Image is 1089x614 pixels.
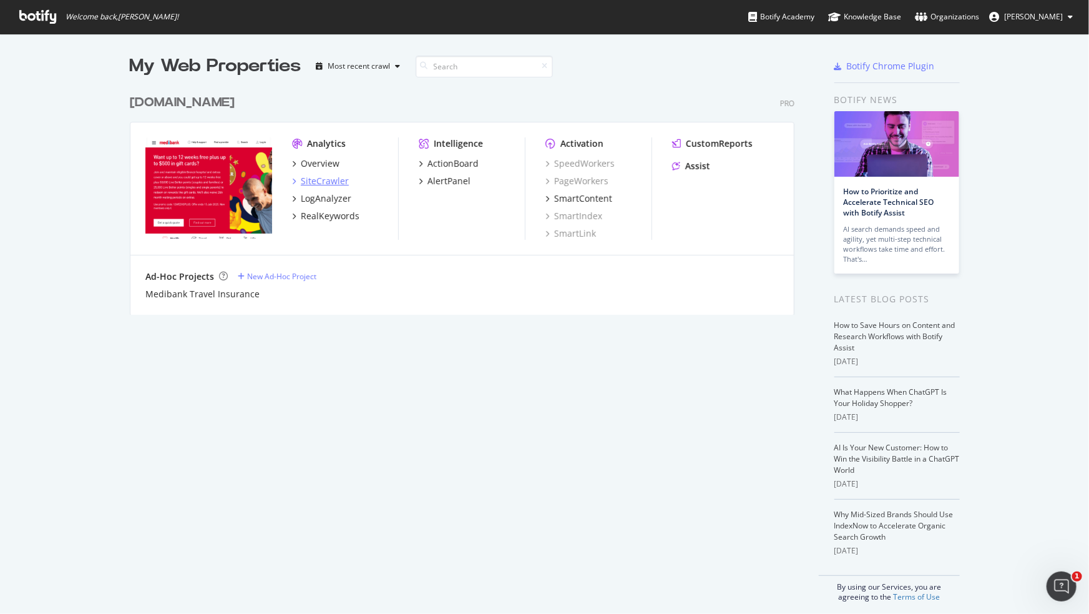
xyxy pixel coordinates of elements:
div: Assist [685,160,710,172]
div: [DATE] [834,356,960,367]
a: New Ad-Hoc Project [238,271,316,282]
a: ActionBoard [419,157,479,170]
div: [DOMAIN_NAME] [130,94,235,112]
div: RealKeywords [301,210,359,222]
div: AlertPanel [427,175,471,187]
span: Simon Tsang [1004,11,1063,22]
div: Latest Blog Posts [834,292,960,306]
iframe: Intercom live chat [1047,572,1077,602]
a: SmartLink [545,227,596,240]
a: [DOMAIN_NAME] [130,94,240,112]
div: Botify news [834,93,960,107]
div: My Web Properties [130,54,301,79]
div: Overview [301,157,339,170]
div: Activation [560,137,603,150]
a: CustomReports [672,137,753,150]
a: SmartIndex [545,210,602,222]
a: AI Is Your New Customer: How to Win the Visibility Battle in a ChatGPT World [834,442,960,475]
a: Terms of Use [893,592,940,602]
a: How to Prioritize and Accelerate Technical SEO with Botify Assist [844,186,934,218]
a: Why Mid-Sized Brands Should Use IndexNow to Accelerate Organic Search Growth [834,509,954,542]
a: AlertPanel [419,175,471,187]
a: What Happens When ChatGPT Is Your Holiday Shopper? [834,387,947,409]
div: Botify Chrome Plugin [847,60,935,72]
div: SiteCrawler [301,175,349,187]
a: SmartContent [545,192,612,205]
div: Most recent crawl [328,62,391,70]
a: How to Save Hours on Content and Research Workflows with Botify Assist [834,320,955,353]
button: [PERSON_NAME] [979,7,1083,27]
div: SmartContent [554,192,612,205]
img: How to Prioritize and Accelerate Technical SEO with Botify Assist [834,111,959,177]
a: Botify Chrome Plugin [834,60,935,72]
div: [DATE] [834,545,960,557]
button: Most recent crawl [311,56,406,76]
input: Search [416,56,553,77]
div: CustomReports [686,137,753,150]
div: Pro [780,98,794,109]
span: Welcome back, [PERSON_NAME] ! [66,12,178,22]
a: PageWorkers [545,175,608,187]
a: Medibank Travel Insurance [145,288,260,300]
a: RealKeywords [292,210,359,222]
div: Knowledge Base [828,11,901,23]
div: Analytics [307,137,346,150]
div: [DATE] [834,478,960,490]
a: LogAnalyzer [292,192,351,205]
div: [DATE] [834,412,960,423]
span: 1 [1072,572,1082,582]
div: AI search demands speed and agility, yet multi-step technical workflows take time and effort. Tha... [844,224,950,264]
a: Overview [292,157,339,170]
a: SiteCrawler [292,175,349,187]
div: New Ad-Hoc Project [247,271,316,282]
img: Medibank.com.au [145,137,272,239]
div: Intelligence [434,137,483,150]
div: ActionBoard [427,157,479,170]
a: SpeedWorkers [545,157,615,170]
div: Ad-Hoc Projects [145,270,214,283]
div: LogAnalyzer [301,192,351,205]
div: grid [130,79,804,315]
div: Botify Academy [748,11,814,23]
a: Assist [672,160,710,172]
div: Organizations [915,11,979,23]
div: By using our Services, you are agreeing to the [819,575,960,602]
